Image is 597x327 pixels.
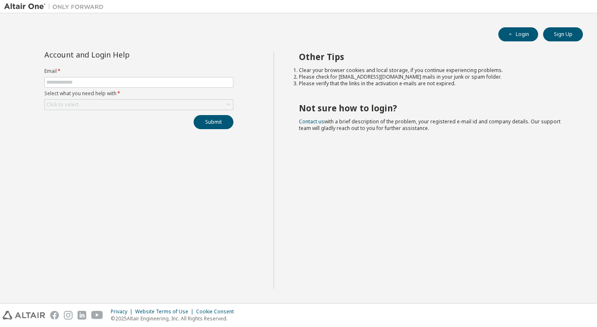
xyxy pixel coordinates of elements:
li: Please verify that the links in the activation e-mails are not expired. [299,80,568,87]
img: Altair One [4,2,108,11]
li: Please check for [EMAIL_ADDRESS][DOMAIN_NAME] mails in your junk or spam folder. [299,74,568,80]
img: altair_logo.svg [2,311,45,320]
div: Click to select [46,101,79,108]
div: Cookie Consent [196,308,239,315]
img: facebook.svg [50,311,59,320]
h2: Not sure how to login? [299,103,568,113]
p: © 2025 Altair Engineering, Inc. All Rights Reserved. [111,315,239,322]
div: Website Terms of Use [135,308,196,315]
div: Account and Login Help [44,51,196,58]
img: instagram.svg [64,311,73,320]
img: youtube.svg [91,311,103,320]
button: Submit [194,115,233,129]
li: Clear your browser cookies and local storage, if you continue experiencing problems. [299,67,568,74]
label: Select what you need help with [44,90,233,97]
label: Email [44,68,233,75]
button: Sign Up [543,27,583,41]
div: Click to select [45,100,233,110]
div: Privacy [111,308,135,315]
span: with a brief description of the problem, your registered e-mail id and company details. Our suppo... [299,118,561,132]
button: Login [498,27,538,41]
h2: Other Tips [299,51,568,62]
img: linkedin.svg [78,311,86,320]
a: Contact us [299,118,324,125]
